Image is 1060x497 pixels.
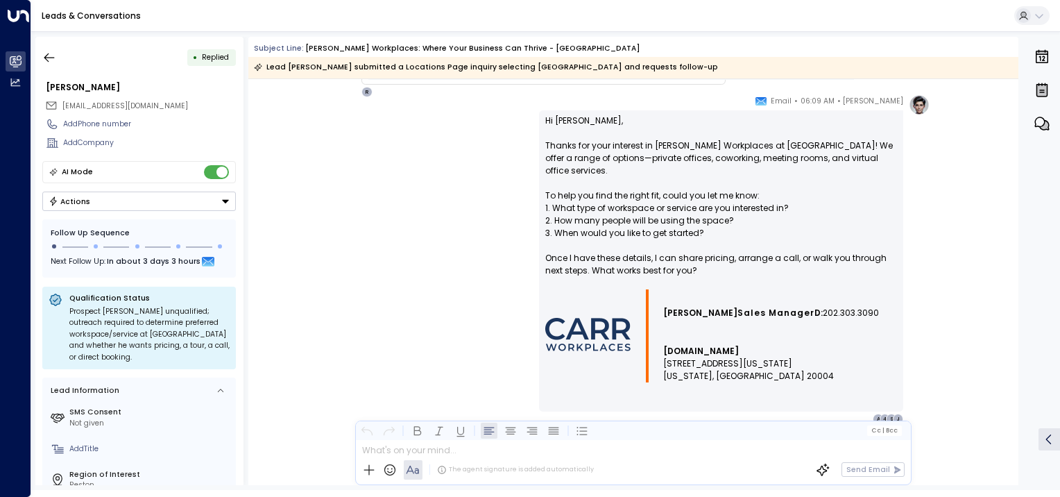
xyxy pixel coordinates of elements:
[886,414,897,425] div: S
[193,48,198,67] div: •
[202,52,229,62] span: Replied
[42,10,141,22] a: Leads & Conversations
[771,94,792,108] span: Email
[69,306,230,364] div: Prospect [PERSON_NAME] unqualified; outreach required to determine preferred workspace/service at...
[867,426,902,435] button: Cc|Bcc
[254,43,304,53] span: Subject Line:
[42,192,236,211] button: Actions
[69,444,232,455] div: AddTitle
[42,192,236,211] div: Button group with a nested menu
[893,414,904,425] div: J
[69,480,232,491] div: Reston
[51,255,228,270] div: Next Follow Up:
[545,289,897,382] div: Signature
[545,115,897,289] p: Hi [PERSON_NAME], Thanks for your interest in [PERSON_NAME] Workplaces at [GEOGRAPHIC_DATA]! We o...
[814,307,823,319] span: D:
[882,427,884,434] span: |
[380,422,397,439] button: Redo
[843,94,903,108] span: [PERSON_NAME]
[69,469,232,480] label: Region of Interest
[871,427,898,434] span: Cc Bcc
[69,418,232,429] div: Not given
[62,165,93,179] div: AI Mode
[909,94,930,115] img: profile-logo.png
[663,307,737,319] span: [PERSON_NAME]
[361,87,373,98] div: R
[69,293,230,303] p: Qualification Status
[254,60,718,74] div: Lead [PERSON_NAME] submitted a Locations Page inquiry selecting [GEOGRAPHIC_DATA] and requests fo...
[663,345,739,357] a: [DOMAIN_NAME]
[837,94,841,108] span: •
[46,81,236,94] div: [PERSON_NAME]
[62,101,188,112] span: josephhoban@yahoo.com
[49,196,91,206] div: Actions
[305,43,640,54] div: [PERSON_NAME] Workplaces: Where Your Business Can Thrive - [GEOGRAPHIC_DATA]
[873,414,884,425] div: A
[107,255,200,270] span: In about 3 days 3 hours
[880,414,891,425] div: 4
[437,465,594,475] div: The agent signature is added automatically
[737,307,814,319] span: Sales Manager
[801,94,835,108] span: 06:09 AM
[794,94,798,108] span: •
[823,307,879,319] span: 202.303.3090
[47,385,119,396] div: Lead Information
[63,119,236,130] div: AddPhone number
[359,422,375,439] button: Undo
[62,101,188,111] span: [EMAIL_ADDRESS][DOMAIN_NAME]
[545,318,631,351] img: AIorK4wmdUJwxG-Ohli4_RqUq38BnJAHKKEYH_xSlvu27wjOc-0oQwkM4SVe9z6dKjMHFqNbWJnNn1sJRSAT
[51,228,228,239] div: Follow Up Sequence
[69,407,232,418] label: SMS Consent
[663,357,834,382] span: [STREET_ADDRESS][US_STATE] [US_STATE], [GEOGRAPHIC_DATA] 20004
[63,137,236,149] div: AddCompany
